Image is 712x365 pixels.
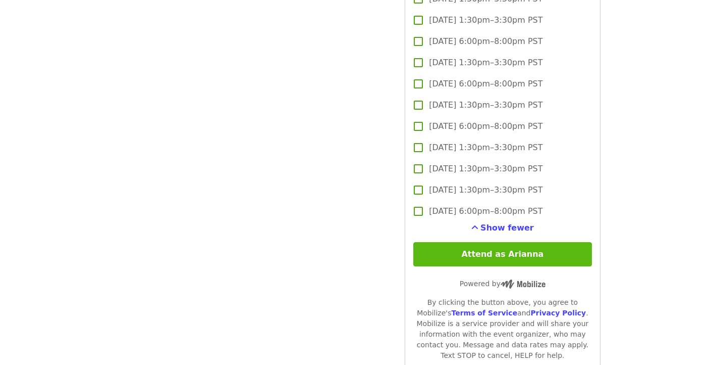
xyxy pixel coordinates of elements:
[429,163,542,175] span: [DATE] 1:30pm–3:30pm PST
[429,120,542,132] span: [DATE] 6:00pm–8:00pm PST
[429,184,542,196] span: [DATE] 1:30pm–3:30pm PST
[501,280,545,289] img: Powered by Mobilize
[429,78,542,90] span: [DATE] 6:00pm–8:00pm PST
[451,309,517,317] a: Terms of Service
[480,223,534,233] span: Show fewer
[429,142,542,154] span: [DATE] 1:30pm–3:30pm PST
[429,99,542,111] span: [DATE] 1:30pm–3:30pm PST
[460,280,545,288] span: Powered by
[429,57,542,69] span: [DATE] 1:30pm–3:30pm PST
[530,309,586,317] a: Privacy Policy
[413,242,591,266] button: Attend as Arianna
[429,14,542,26] span: [DATE] 1:30pm–3:30pm PST
[429,35,542,48] span: [DATE] 6:00pm–8:00pm PST
[471,222,534,234] button: See more timeslots
[413,297,591,361] div: By clicking the button above, you agree to Mobilize's and . Mobilize is a service provider and wi...
[429,205,542,217] span: [DATE] 6:00pm–8:00pm PST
